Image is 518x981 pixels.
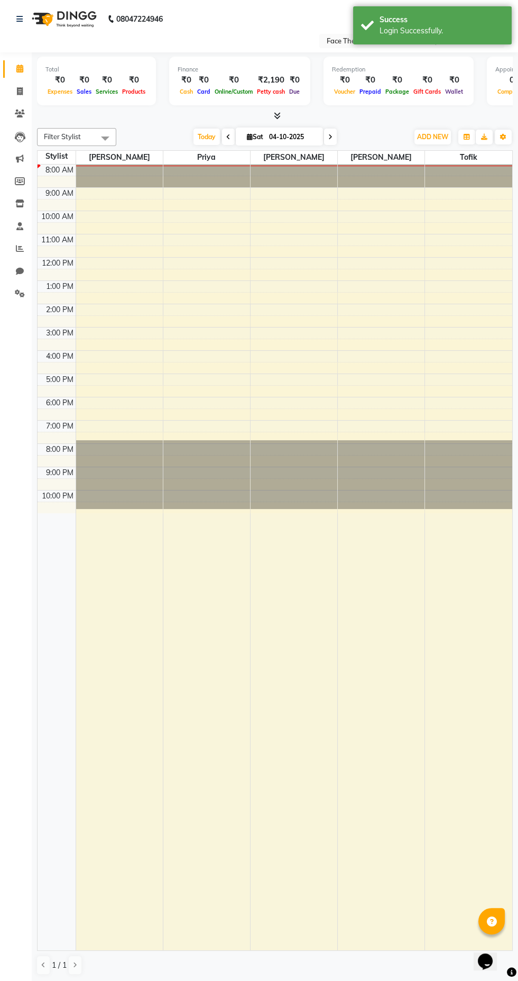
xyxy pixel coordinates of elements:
span: Gift Cards [411,88,443,95]
span: Today [193,129,220,145]
div: Total [45,65,147,74]
span: Voucher [332,88,357,95]
span: Online/Custom [212,88,255,95]
div: ₹0 [75,74,94,86]
div: 5:00 PM [44,374,76,385]
span: Expenses [45,88,75,95]
iframe: chat widget [474,939,507,970]
span: Wallet [443,88,465,95]
div: ₹0 [443,74,465,86]
span: Prepaid [357,88,383,95]
span: Tofik [425,151,512,164]
span: [PERSON_NAME] [251,151,337,164]
div: ₹2,190 [255,74,287,86]
img: logo [27,4,99,34]
span: Cash [178,88,195,95]
b: 08047224946 [116,4,163,34]
div: ₹0 [411,74,443,86]
span: Filter Stylist [44,132,81,141]
input: 2025-10-04 [266,129,319,145]
div: 9:00 AM [43,188,76,199]
span: Services [94,88,120,95]
span: Card [195,88,212,95]
div: ₹0 [178,74,195,86]
div: Finance [178,65,302,74]
div: Success [380,14,504,25]
span: Due [287,88,302,95]
span: Sat [244,133,266,141]
span: [PERSON_NAME] [338,151,424,164]
div: ₹0 [120,74,147,86]
div: 6:00 PM [44,397,76,408]
span: 1 / 1 [52,960,67,971]
div: ₹0 [212,74,255,86]
div: ₹0 [94,74,120,86]
button: ADD NEW [414,130,451,144]
div: Redemption [332,65,465,74]
span: [PERSON_NAME] [76,151,163,164]
div: 9:00 PM [44,467,76,478]
div: 11:00 AM [39,234,76,246]
div: 1:00 PM [44,281,76,292]
div: 12:00 PM [40,258,76,269]
div: Login Successfully. [380,25,504,37]
span: ADD NEW [417,133,448,141]
div: ₹0 [332,74,357,86]
div: ₹0 [287,74,302,86]
span: Package [383,88,411,95]
div: 10:00 AM [39,211,76,222]
span: Products [120,88,147,95]
div: 8:00 PM [44,444,76,455]
div: 8:00 AM [43,165,76,176]
div: 2:00 PM [44,304,76,315]
div: Stylist [38,151,76,162]
div: ₹0 [195,74,212,86]
span: Petty cash [255,88,287,95]
div: 4:00 PM [44,351,76,362]
div: ₹0 [45,74,75,86]
div: 7:00 PM [44,421,76,432]
div: 10:00 PM [40,490,76,502]
div: 3:00 PM [44,328,76,339]
span: Sales [75,88,94,95]
span: Priya [163,151,250,164]
div: ₹0 [357,74,383,86]
div: ₹0 [383,74,411,86]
